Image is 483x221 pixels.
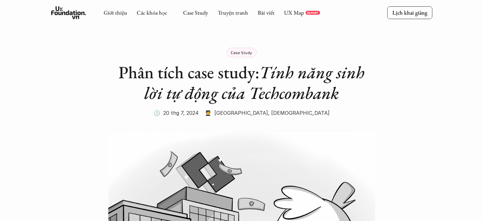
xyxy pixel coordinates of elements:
a: Truyện tranh [218,9,248,16]
p: 🕔 20 thg 7, 2024 [154,108,198,118]
p: REPORT [307,11,319,15]
a: UX Map [284,9,304,16]
p: , [DEMOGRAPHIC_DATA] [268,108,330,118]
a: Case Study [183,9,208,16]
a: Lịch khai giảng [387,6,432,19]
h1: Phân tích case study: [115,62,369,103]
em: Tính năng sinh lời tự động của Techcombank [144,61,368,104]
p: 🧑‍🎓 [GEOGRAPHIC_DATA] [205,108,268,118]
a: Bài viết [258,9,274,16]
a: Các khóa học [137,9,167,16]
p: Lịch khai giảng [392,9,427,16]
a: Giới thiệu [104,9,127,16]
a: REPORT [305,11,320,15]
p: Case Study [231,50,252,55]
